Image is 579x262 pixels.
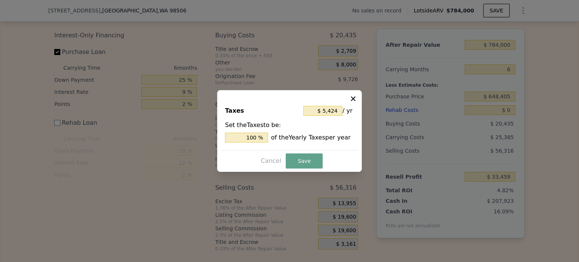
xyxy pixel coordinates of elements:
button: Cancel [258,155,284,167]
div: Taxes [225,104,300,118]
div: Set the Taxes to be: [225,121,354,142]
button: Save [286,153,323,169]
span: / yr [342,104,352,118]
div: of the Yearly Taxes [225,133,354,142]
span: per year [325,134,351,141]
